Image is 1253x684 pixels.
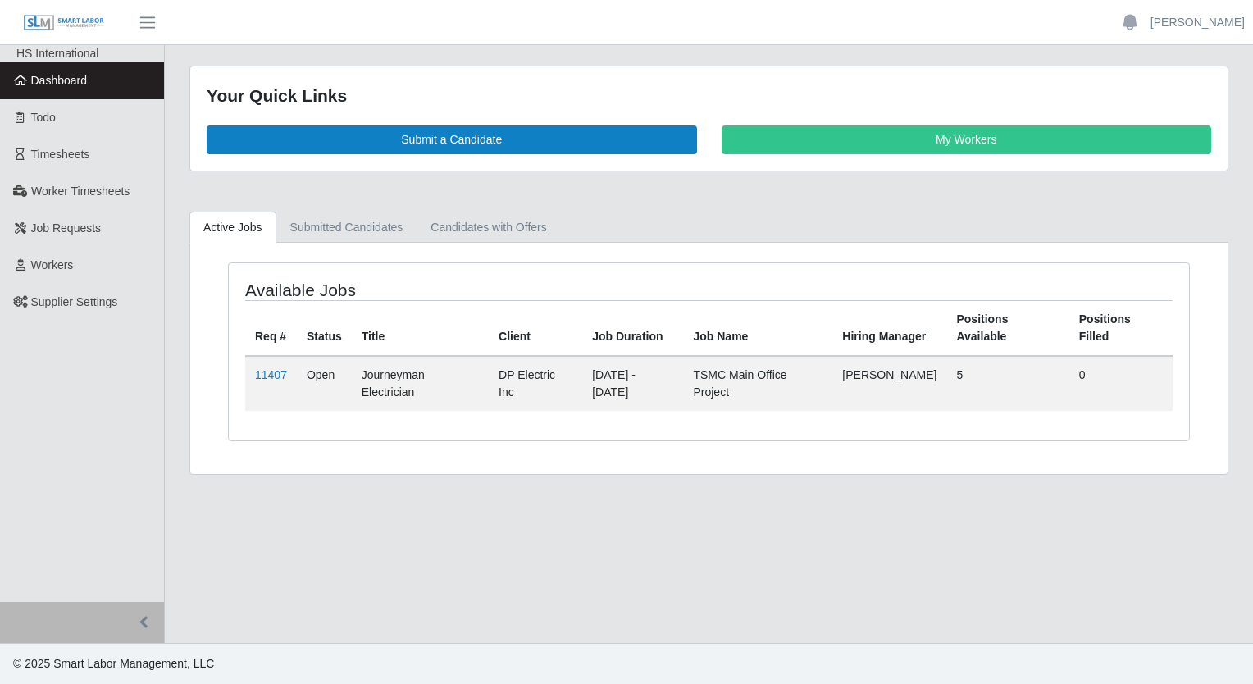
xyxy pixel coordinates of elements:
div: Your Quick Links [207,83,1211,109]
span: HS International [16,47,98,60]
td: 0 [1069,356,1173,411]
img: SLM Logo [23,14,105,32]
td: DP Electric Inc [489,356,582,411]
a: [PERSON_NAME] [1150,14,1245,31]
th: Status [297,300,352,356]
th: Positions Filled [1069,300,1173,356]
span: Dashboard [31,74,88,87]
th: Title [352,300,489,356]
td: 5 [946,356,1068,411]
span: © 2025 Smart Labor Management, LLC [13,657,214,670]
h4: Available Jobs [245,280,617,300]
a: Candidates with Offers [417,212,560,244]
td: Journeyman Electrician [352,356,489,411]
th: Job Name [683,300,832,356]
th: Client [489,300,582,356]
a: Submit a Candidate [207,125,697,154]
td: [PERSON_NAME] [832,356,946,411]
th: Hiring Manager [832,300,946,356]
span: Job Requests [31,221,102,235]
th: Positions Available [946,300,1068,356]
span: Supplier Settings [31,295,118,308]
a: Active Jobs [189,212,276,244]
span: Workers [31,258,74,271]
td: Open [297,356,352,411]
td: TSMC Main Office Project [683,356,832,411]
td: [DATE] - [DATE] [582,356,683,411]
span: Worker Timesheets [31,185,130,198]
a: 11407 [255,368,287,381]
a: Submitted Candidates [276,212,417,244]
span: Todo [31,111,56,124]
a: My Workers [722,125,1212,154]
span: Timesheets [31,148,90,161]
th: Job Duration [582,300,683,356]
th: Req # [245,300,297,356]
